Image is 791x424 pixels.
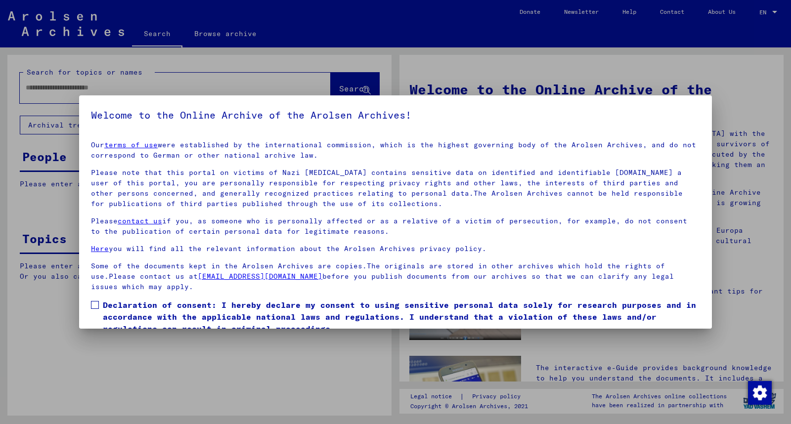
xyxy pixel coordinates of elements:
[748,381,772,405] img: Change consent
[91,261,700,292] p: Some of the documents kept in the Arolsen Archives are copies.The originals are stored in other a...
[91,216,700,237] p: Please if you, as someone who is personally affected or as a relative of a victim of persecution,...
[91,107,700,123] h5: Welcome to the Online Archive of the Arolsen Archives!
[91,140,700,161] p: Our were established by the international commission, which is the highest governing body of the ...
[91,244,109,253] a: Here
[91,244,700,254] p: you will find all the relevant information about the Arolsen Archives privacy policy.
[103,299,700,335] span: Declaration of consent: I hereby declare my consent to using sensitive personal data solely for r...
[198,272,322,281] a: [EMAIL_ADDRESS][DOMAIN_NAME]
[104,140,158,149] a: terms of use
[91,168,700,209] p: Please note that this portal on victims of Nazi [MEDICAL_DATA] contains sensitive data on identif...
[118,216,162,225] a: contact us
